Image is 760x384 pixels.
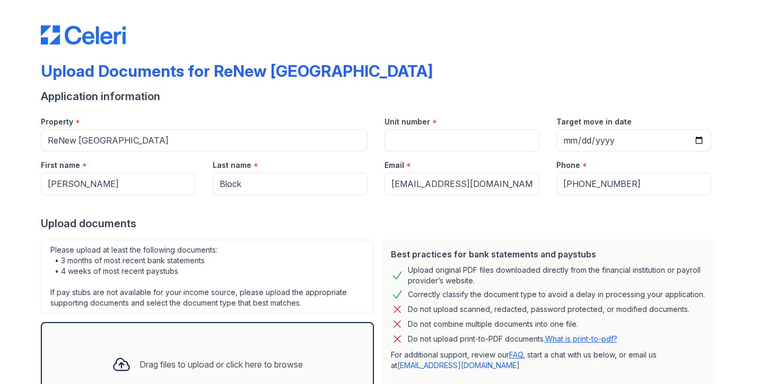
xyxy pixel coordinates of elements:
label: Target move in date [556,117,632,127]
img: CE_Logo_Blue-a8612792a0a2168367f1c8372b55b34899dd931a85d93a1a3d3e32e68fde9ad4.png [41,25,126,44]
div: Do not combine multiple documents into one file. [408,318,578,331]
div: Do not upload scanned, redacted, password protected, or modified documents. [408,303,689,316]
label: Email [385,160,404,171]
div: Drag files to upload or click here to browse [139,358,303,371]
div: Correctly classify the document type to avoid a delay in processing your application. [408,288,705,301]
div: Upload Documents for ReNew [GEOGRAPHIC_DATA] [41,61,433,81]
div: Application information [41,89,720,104]
div: Upload original PDF files downloaded directly from the financial institution or payroll provider’... [408,265,707,286]
label: Property [41,117,73,127]
p: Do not upload print-to-PDF documents. [408,334,617,344]
label: First name [41,160,80,171]
a: FAQ [509,350,523,359]
div: Please upload at least the following documents: • 3 months of most recent bank statements • 4 wee... [41,239,374,314]
a: [EMAIL_ADDRESS][DOMAIN_NAME] [397,361,520,370]
p: For additional support, review our , start a chat with us below, or email us at [391,350,707,371]
a: What is print-to-pdf? [545,334,617,343]
label: Last name [213,160,251,171]
label: Phone [556,160,580,171]
div: Upload documents [41,216,720,231]
label: Unit number [385,117,430,127]
div: Best practices for bank statements and paystubs [391,248,707,261]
